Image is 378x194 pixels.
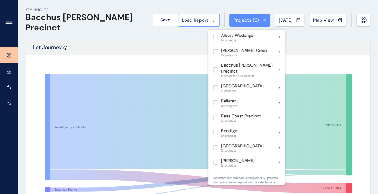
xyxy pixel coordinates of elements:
[221,89,264,93] span: 17 projects
[221,164,255,167] span: 12 projects
[221,104,237,108] span: 48 projects
[221,113,261,119] p: Bass Coast Precinct
[26,8,146,13] p: KEY INSIGHTS
[221,128,237,134] p: Bendigo
[221,158,255,164] p: [PERSON_NAME]
[221,143,264,149] p: [GEOGRAPHIC_DATA]
[229,14,270,27] button: Projects (5)
[313,17,334,23] span: Map View
[160,17,171,23] span: Save
[221,39,254,42] span: 14 projects
[275,14,304,27] button: [DATE]
[213,176,280,189] p: Maximum one standard subregion or 50 projects from premium subregions can be selected at a time.
[221,48,267,54] p: [PERSON_NAME] Creek
[153,14,178,26] button: Save
[178,14,220,27] button: Load Report
[182,17,208,23] span: Load Report
[221,74,279,78] span: 5 projects (5 selected)
[309,14,346,27] button: Map View
[33,44,62,55] p: Lot Journey
[221,119,261,123] span: 13 projects
[221,83,264,89] p: [GEOGRAPHIC_DATA]
[221,33,254,39] p: Albury Wodonga
[26,12,146,33] h1: Bacchus [PERSON_NAME] Precinct
[233,17,259,23] span: Projects ( 5 )
[221,173,272,179] p: [PERSON_NAME] Precinct
[221,98,237,104] p: Ballarat
[221,149,264,152] span: 13 projects
[221,53,267,57] span: 27 projects
[221,62,279,74] p: Bacchus [PERSON_NAME] Precinct
[221,134,237,138] span: 19 projects
[279,17,293,23] span: [DATE]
